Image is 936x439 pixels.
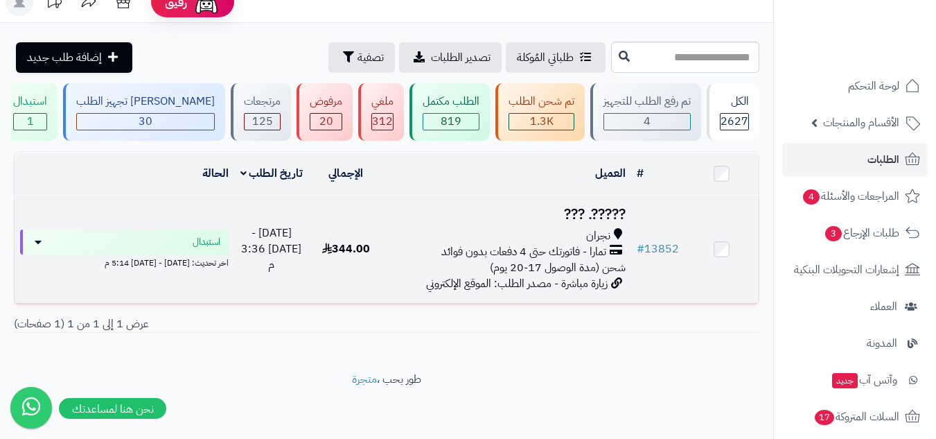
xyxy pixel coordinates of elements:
[824,223,899,243] span: طلبات الإرجاع
[355,83,407,141] a: ملغي 312
[426,275,608,292] span: زيارة مباشرة - مصدر الطلب: الموقع الإلكتروني
[27,113,34,130] span: 1
[813,407,899,427] span: السلات المتروكة
[831,370,897,390] span: وآتس آب
[637,241,679,257] a: #13852
[328,42,395,73] button: تصفية
[490,259,626,276] span: شحن (مدة الوصول 17-20 يوم)
[423,114,479,130] div: 819
[704,83,762,141] a: الكل2627
[867,150,899,169] span: الطلبات
[441,113,461,130] span: 819
[604,114,690,130] div: 4
[322,241,370,257] span: 344.00
[823,113,899,132] span: الأقسام والمنتجات
[644,113,651,130] span: 4
[407,83,493,141] a: الطلب مكتمل 819
[506,42,606,73] a: طلباتي المُوكلة
[595,165,626,182] a: العميل
[399,42,502,73] a: تصدير الطلبات
[310,94,342,110] div: مرفوض
[803,189,820,205] span: 4
[423,94,479,110] div: الطلب مكتمل
[60,83,228,141] a: [PERSON_NAME] تجهيز الطلب 30
[586,228,610,244] span: نجران
[782,253,928,286] a: إشعارات التحويلات البنكية
[870,297,897,316] span: العملاء
[637,165,644,182] a: #
[202,165,229,182] a: الحالة
[493,83,588,141] a: تم شحن الطلب 1.3K
[16,42,132,73] a: إضافة طلب جديد
[14,114,46,130] div: 1
[294,83,355,141] a: مرفوض 20
[328,165,363,182] a: الإجمالي
[139,113,152,130] span: 30
[603,94,691,110] div: تم رفع الطلب للتجهيز
[352,371,377,388] a: متجرة
[588,83,704,141] a: تم رفع الطلب للتجهيز 4
[431,49,491,66] span: تصدير الطلبات
[782,290,928,323] a: العملاء
[509,114,574,130] div: 1316
[3,316,387,332] div: عرض 1 إلى 1 من 1 (1 صفحات)
[782,363,928,397] a: وآتس آبجديد
[794,260,899,279] span: إشعارات التحويلات البنكية
[245,114,280,130] div: 125
[832,373,858,388] span: جديد
[389,207,626,223] h3: ?????. ??‍?
[848,76,899,96] span: لوحة التحكم
[815,410,834,425] span: 17
[720,94,749,110] div: الكل
[372,114,393,130] div: 312
[20,255,229,269] div: اخر تحديث: [DATE] - [DATE] 5:14 م
[240,165,303,182] a: تاريخ الطلب
[27,49,102,66] span: إضافة طلب جديد
[825,226,842,241] span: 3
[721,113,748,130] span: 2627
[867,334,897,353] span: المدونة
[637,241,644,257] span: #
[782,216,928,250] a: طلبات الإرجاع3
[244,94,281,110] div: مرتجعات
[530,113,554,130] span: 1.3K
[441,244,606,260] span: تمارا - فاتورتك حتى 4 دفعات بدون فوائد
[782,400,928,433] a: السلات المتروكة17
[782,69,928,103] a: لوحة التحكم
[782,143,928,176] a: الطلبات
[371,94,394,110] div: ملغي
[782,327,928,360] a: المدونة
[782,180,928,213] a: المراجعات والأسئلة4
[228,83,294,141] a: مرتجعات 125
[802,187,899,206] span: المراجعات والأسئلة
[193,235,220,249] span: استبدال
[310,114,342,130] div: 20
[77,114,214,130] div: 30
[517,49,574,66] span: طلباتي المُوكلة
[241,225,301,273] span: [DATE] - [DATE] 3:36 م
[252,113,273,130] span: 125
[13,94,47,110] div: استبدال
[357,49,384,66] span: تصفية
[509,94,574,110] div: تم شحن الطلب
[319,113,333,130] span: 20
[372,113,393,130] span: 312
[76,94,215,110] div: [PERSON_NAME] تجهيز الطلب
